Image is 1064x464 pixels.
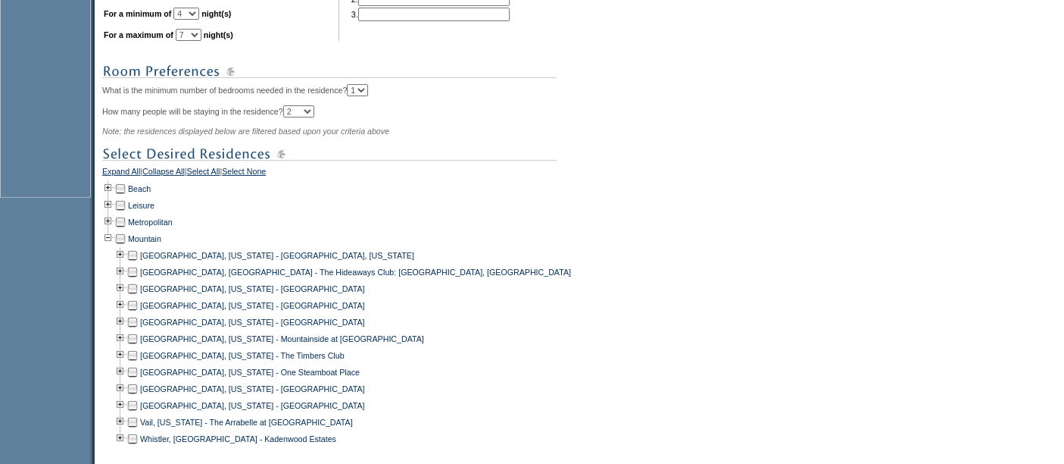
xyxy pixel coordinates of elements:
[140,418,353,427] a: Vail, [US_STATE] - The Arrabelle at [GEOGRAPHIC_DATA]
[128,234,161,243] a: Mountain
[102,62,557,81] img: subTtlRoomPreferences.gif
[140,318,365,327] a: [GEOGRAPHIC_DATA], [US_STATE] - [GEOGRAPHIC_DATA]
[140,251,414,260] a: [GEOGRAPHIC_DATA], [US_STATE] - [GEOGRAPHIC_DATA], [US_STATE]
[140,368,360,377] a: [GEOGRAPHIC_DATA], [US_STATE] - One Steamboat Place
[102,167,140,180] a: Expand All
[140,284,365,293] a: [GEOGRAPHIC_DATA], [US_STATE] - [GEOGRAPHIC_DATA]
[201,9,231,18] b: night(s)
[204,30,233,39] b: night(s)
[102,167,583,180] div: | | |
[140,268,571,277] a: [GEOGRAPHIC_DATA], [GEOGRAPHIC_DATA] - The Hideaways Club: [GEOGRAPHIC_DATA], [GEOGRAPHIC_DATA]
[128,184,151,193] a: Beach
[222,167,266,180] a: Select None
[351,8,510,21] td: 3.
[187,167,220,180] a: Select All
[102,127,389,136] span: Note: the residences displayed below are filtered based upon your criteria above
[140,334,424,343] a: [GEOGRAPHIC_DATA], [US_STATE] - Mountainside at [GEOGRAPHIC_DATA]
[140,384,365,393] a: [GEOGRAPHIC_DATA], [US_STATE] - [GEOGRAPHIC_DATA]
[128,201,154,210] a: Leisure
[140,434,336,444] a: Whistler, [GEOGRAPHIC_DATA] - Kadenwood Estates
[142,167,185,180] a: Collapse All
[104,9,171,18] b: For a minimum of
[104,30,173,39] b: For a maximum of
[128,218,173,227] a: Metropolitan
[140,351,345,360] a: [GEOGRAPHIC_DATA], [US_STATE] - The Timbers Club
[140,301,365,310] a: [GEOGRAPHIC_DATA], [US_STATE] - [GEOGRAPHIC_DATA]
[140,401,365,410] a: [GEOGRAPHIC_DATA], [US_STATE] - [GEOGRAPHIC_DATA]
